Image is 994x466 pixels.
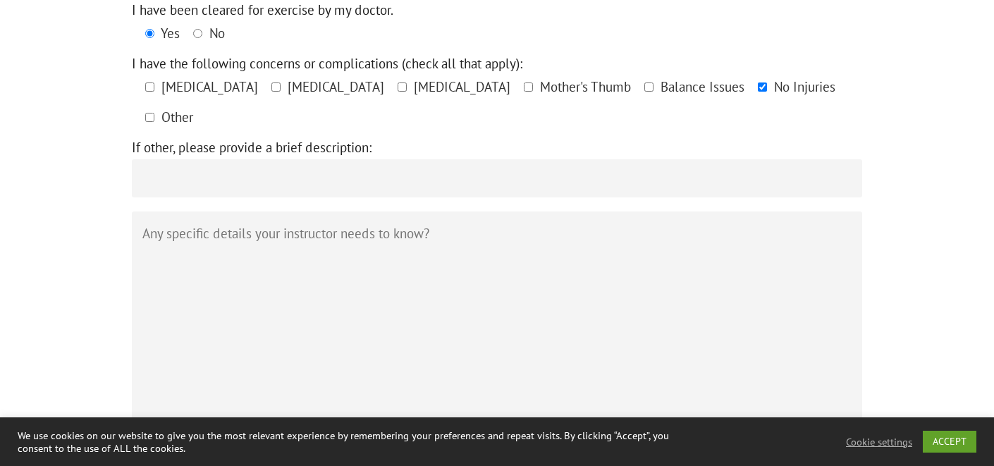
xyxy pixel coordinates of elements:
[145,82,154,92] input: [MEDICAL_DATA]
[206,25,225,42] span: No
[145,29,154,38] input: Yes
[644,82,654,92] input: Balance Issues
[398,82,407,92] input: [MEDICAL_DATA]
[758,82,767,92] input: No Injuries
[923,431,976,453] a: ACCEPT
[132,136,862,211] label: If other, please provide a brief description:
[18,429,689,455] div: We use cookies on our website to give you the most relevant experience by remembering your prefer...
[158,109,193,125] span: Other
[524,82,533,92] input: Mother's Thumb
[132,52,862,75] label: I have the following concerns or complications (check all that apply):
[284,78,384,95] span: [MEDICAL_DATA]
[657,78,744,95] span: Balance Issues
[410,78,510,95] span: [MEDICAL_DATA]
[846,436,912,448] a: Cookie settings
[271,82,281,92] input: [MEDICAL_DATA]
[158,25,180,42] span: Yes
[771,78,835,95] span: No Injuries
[193,29,202,38] input: No
[132,159,862,197] input: If other, please provide a brief description:
[158,78,258,95] span: [MEDICAL_DATA]
[536,78,631,95] span: Mother's Thumb
[145,113,154,122] input: Other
